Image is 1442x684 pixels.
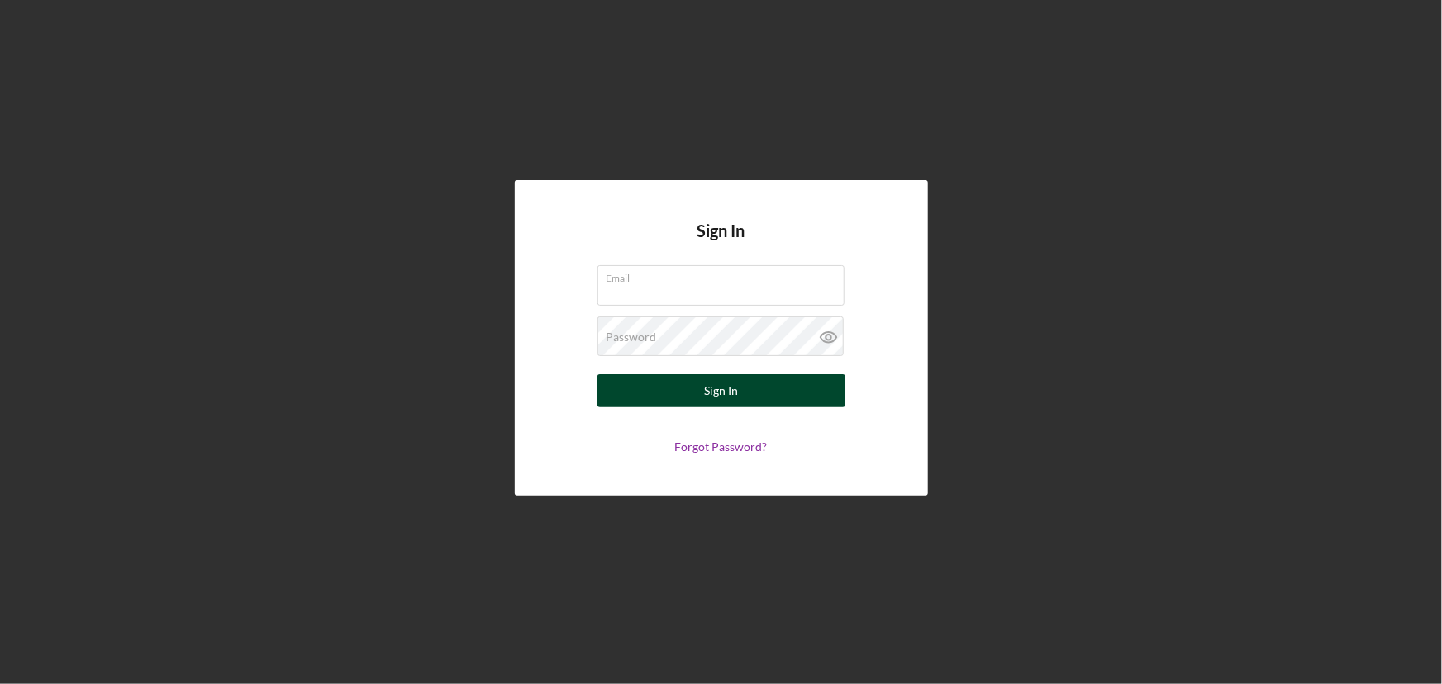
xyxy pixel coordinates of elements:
[607,266,845,284] label: Email
[597,374,845,407] button: Sign In
[704,374,738,407] div: Sign In
[697,221,745,265] h4: Sign In
[675,439,768,454] a: Forgot Password?
[607,330,657,344] label: Password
